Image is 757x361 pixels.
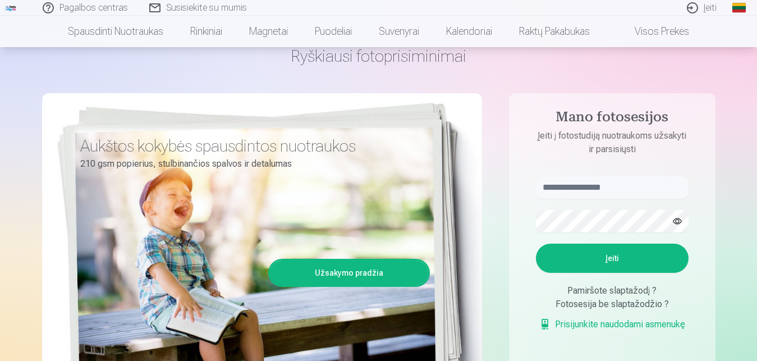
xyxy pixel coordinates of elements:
[525,109,700,129] h4: Mano fotosesijos
[539,318,685,331] a: Prisijunkite naudodami asmenukę
[525,129,700,156] p: Įeiti į fotostudiją nuotraukoms užsakyti ir parsisiųsti
[603,16,703,47] a: Visos prekės
[54,16,177,47] a: Spausdinti nuotraukas
[80,136,421,156] h3: Aukštos kokybės spausdintos nuotraukos
[177,16,236,47] a: Rinkiniai
[433,16,506,47] a: Kalendoriai
[536,284,689,298] div: Pamiršote slaptažodį ?
[4,4,17,11] img: /fa2
[365,16,433,47] a: Suvenyrai
[270,261,428,285] a: Užsakymo pradžia
[42,46,715,66] h1: Ryškiausi fotoprisiminimai
[536,298,689,311] div: Fotosesija be slaptažodžio ?
[301,16,365,47] a: Puodeliai
[236,16,301,47] a: Magnetai
[506,16,603,47] a: Raktų pakabukas
[536,244,689,273] button: Įeiti
[80,156,421,172] p: 210 gsm popierius, stulbinančios spalvos ir detalumas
